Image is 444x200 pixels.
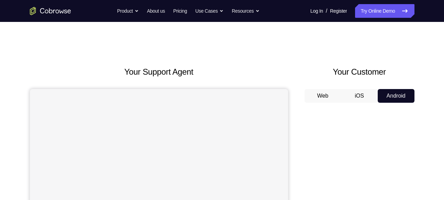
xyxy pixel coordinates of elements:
a: Try Online Demo [355,4,414,18]
h2: Your Support Agent [30,66,288,78]
a: Pricing [173,4,187,18]
button: Web [305,89,341,103]
a: About us [147,4,165,18]
button: Product [117,4,139,18]
a: Register [330,4,347,18]
h2: Your Customer [305,66,414,78]
button: Use Cases [195,4,224,18]
button: Android [378,89,414,103]
button: iOS [341,89,378,103]
a: Log In [310,4,323,18]
span: / [326,7,327,15]
button: Resources [232,4,260,18]
a: Go to the home page [30,7,71,15]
